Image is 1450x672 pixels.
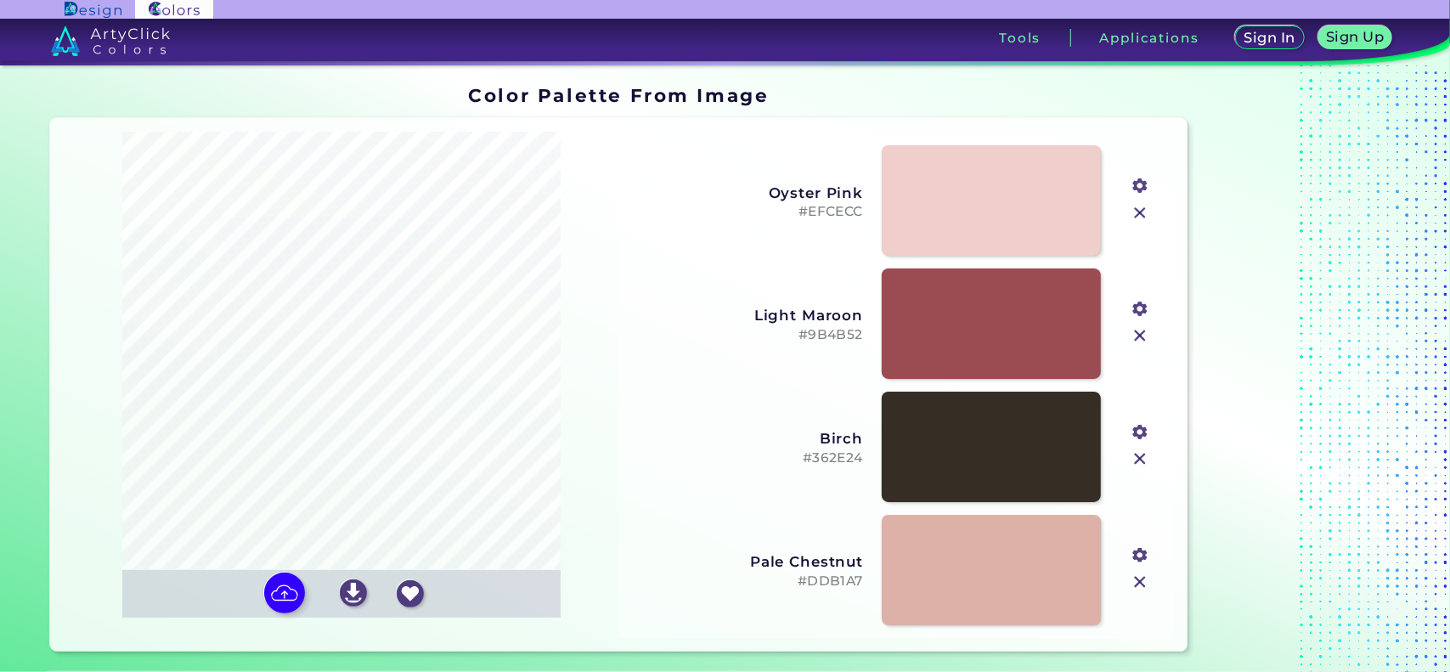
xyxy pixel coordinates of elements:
[1322,27,1389,48] a: Sign Up
[397,580,424,607] img: icon_favourite_white.svg
[632,450,863,466] h5: #362E24
[340,579,367,607] img: icon_download_white.svg
[999,31,1041,44] h3: Tools
[1238,27,1300,48] a: Sign In
[632,204,863,220] h5: #EFCECC
[632,573,863,590] h5: #DDB1A7
[1247,31,1293,44] h5: Sign In
[632,553,863,570] h3: Pale Chestnut
[632,430,863,447] h3: Birch
[51,25,171,56] img: logo_artyclick_colors_white.svg
[1100,31,1199,44] h3: Applications
[1129,448,1151,470] img: icon_close.svg
[65,2,121,18] img: ArtyClick Design logo
[468,82,769,108] h1: Color Palette From Image
[632,327,863,343] h5: #9B4B52
[1129,325,1151,347] img: icon_close.svg
[1129,571,1151,593] img: icon_close.svg
[632,184,863,201] h3: Oyster Pink
[1329,31,1382,43] h5: Sign Up
[264,573,305,613] img: icon picture
[1129,202,1151,224] img: icon_close.svg
[632,307,863,324] h3: Light Maroon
